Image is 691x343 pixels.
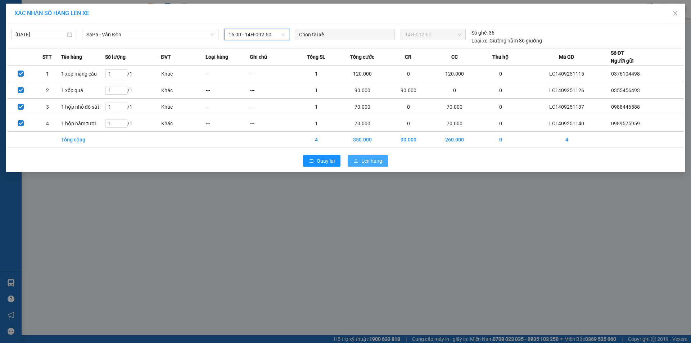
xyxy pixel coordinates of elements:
td: Khác [161,82,205,99]
span: Tổng cước [350,53,374,61]
td: --- [206,99,250,115]
span: CC [451,53,458,61]
td: LC1409251115 [523,66,611,82]
button: rollbackQuay lại [303,155,340,167]
span: 0376104498 [611,71,640,77]
span: 0989575959 [611,121,640,126]
td: 70.000 [338,115,386,132]
span: CR [405,53,411,61]
td: --- [206,66,250,82]
td: Khác [161,66,205,82]
td: 1 [34,66,61,82]
button: uploadLên hàng [348,155,388,167]
td: 0 [386,66,430,82]
td: LC1409251126 [523,82,611,99]
td: 0 [386,115,430,132]
td: 120.000 [338,66,386,82]
td: 0 [386,99,430,115]
td: 90.000 [386,82,430,99]
td: / 1 [105,66,161,82]
td: 70.000 [338,99,386,115]
span: Gửi hàng [GEOGRAPHIC_DATA]: Hotline: [3,21,72,46]
td: --- [250,82,294,99]
span: Quay lại [317,157,335,165]
td: 1 hộp nấm tươi [61,115,105,132]
td: 1 [294,99,338,115]
td: Khác [161,99,205,115]
strong: 024 3236 3236 - [4,27,72,40]
td: --- [250,66,294,82]
td: / 1 [105,82,161,99]
span: SaPa - Vân Đồn [86,29,214,40]
td: 1 hộp nhỏ đồ sắt [61,99,105,115]
td: 0 [431,82,479,99]
td: 3 [34,99,61,115]
td: 0 [479,99,523,115]
td: 120.000 [431,66,479,82]
div: Giường nằm 36 giường [471,37,542,45]
input: 14/09/2025 [15,31,66,39]
strong: Công ty TNHH Phúc Xuyên [8,4,68,19]
span: 14H-092.60 [405,29,461,40]
td: --- [250,115,294,132]
td: / 1 [105,115,161,132]
span: Ghi chú [250,53,267,61]
strong: 0888 827 827 - 0848 827 827 [15,34,72,46]
td: 90.000 [338,82,386,99]
td: 0 [479,132,523,148]
span: 16:00 - 14H-092.60 [229,29,285,40]
span: 0988446588 [611,104,640,110]
td: / 1 [105,99,161,115]
span: Gửi hàng Hạ Long: Hotline: [6,48,69,67]
span: Loại hàng [206,53,228,61]
span: Tổng SL [307,53,325,61]
td: LC1409251137 [523,99,611,115]
td: 0 [479,82,523,99]
td: 70.000 [431,99,479,115]
span: rollback [309,158,314,164]
td: LC1409251140 [523,115,611,132]
span: STT [42,53,52,61]
td: 0 [479,115,523,132]
td: 90.000 [386,132,430,148]
span: Thu hộ [492,53,509,61]
div: Số ĐT Người gửi [611,49,634,65]
td: 350.000 [338,132,386,148]
span: Mã GD [559,53,574,61]
td: 2 [34,82,61,99]
td: 1 xóp mãng cầu [61,66,105,82]
div: 36 [471,29,494,37]
td: 260.000 [431,132,479,148]
td: 4 [294,132,338,148]
span: Lên hàng [361,157,382,165]
button: Close [665,4,685,24]
td: 70.000 [431,115,479,132]
span: close [672,10,678,16]
td: 0 [479,66,523,82]
span: Số ghế: [471,29,488,37]
span: Loại xe: [471,37,488,45]
span: 0355456493 [611,87,640,93]
td: Tổng cộng [61,132,105,148]
td: Khác [161,115,205,132]
span: Tên hàng [61,53,82,61]
span: upload [353,158,358,164]
span: down [210,32,214,37]
td: 1 xốp quả [61,82,105,99]
span: Số lượng [105,53,126,61]
td: --- [206,115,250,132]
td: --- [206,82,250,99]
td: 1 [294,82,338,99]
td: 4 [34,115,61,132]
td: 1 [294,66,338,82]
span: ĐVT [161,53,171,61]
td: --- [250,99,294,115]
td: 1 [294,115,338,132]
span: XÁC NHẬN SỐ HÀNG LÊN XE [14,10,89,17]
td: 4 [523,132,611,148]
